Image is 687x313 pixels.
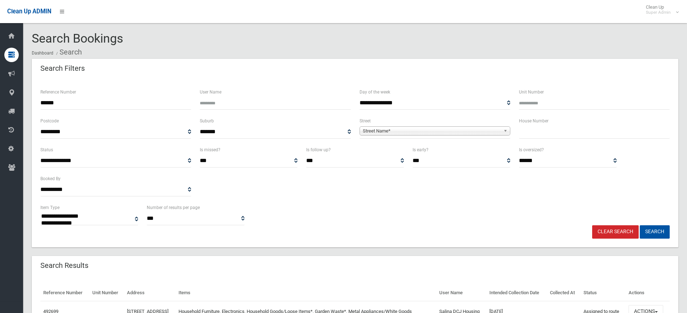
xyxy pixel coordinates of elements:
label: Item Type [40,204,60,212]
header: Search Results [32,258,97,273]
th: Status [581,285,626,301]
label: Number of results per page [147,204,200,212]
span: Clean Up [642,4,678,15]
th: Collected At [547,285,581,301]
span: Clean Up ADMIN [7,8,51,15]
button: Search [640,225,670,239]
th: Reference Number [40,285,89,301]
label: User Name [200,88,221,96]
span: Search Bookings [32,31,123,45]
th: Actions [626,285,670,301]
a: Clear Search [592,225,639,239]
label: Suburb [200,117,214,125]
label: Status [40,146,53,154]
label: Is oversized? [519,146,544,154]
label: Booked By [40,175,61,183]
label: Is missed? [200,146,220,154]
label: Is early? [413,146,428,154]
label: Day of the week [360,88,390,96]
small: Super Admin [646,10,671,15]
label: Street [360,117,371,125]
th: Unit Number [89,285,124,301]
header: Search Filters [32,61,93,75]
label: Reference Number [40,88,76,96]
th: Intended Collection Date [486,285,547,301]
th: Items [176,285,436,301]
li: Search [54,45,82,59]
th: Address [124,285,176,301]
label: Postcode [40,117,59,125]
label: Is follow up? [306,146,331,154]
label: Unit Number [519,88,544,96]
th: User Name [436,285,487,301]
label: House Number [519,117,549,125]
span: Street Name* [363,127,501,135]
a: Dashboard [32,51,53,56]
